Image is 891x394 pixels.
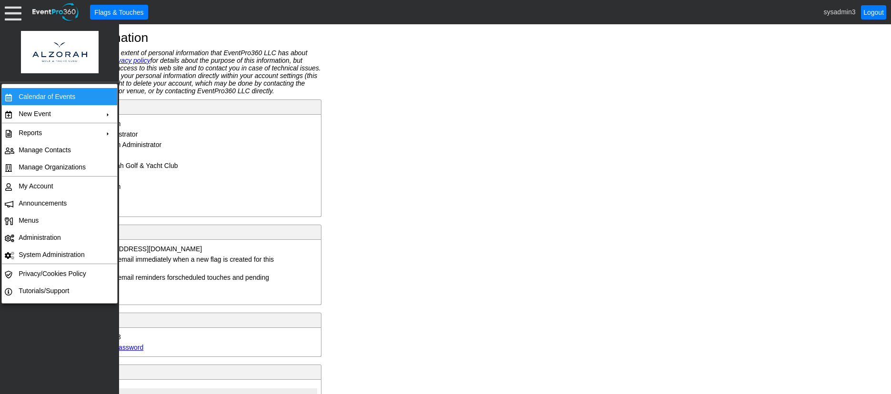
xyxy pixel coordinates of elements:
td: Manage Organizations [15,158,100,176]
tr: Privacy/Cookies Policy [2,265,117,282]
div: User Permissions [38,367,319,377]
h1: Account Information [36,31,855,44]
td: My Account [15,177,100,195]
span: sysadmin3 [824,8,856,15]
tr: Calendar of Events [2,88,117,105]
tr: Manage Organizations [2,158,117,176]
div: Menu: Click or 'Crtl+M' to toggle menu open/close [5,4,21,20]
td: Announcements [15,195,100,212]
img: EventPro360 [31,1,80,23]
tr: Administration [2,229,117,246]
div: System [99,183,277,190]
td: New Event [15,105,100,122]
tr: New Event [2,105,117,122]
label: Send email immediately when a new flag is created for this user [100,256,274,271]
img: Logo [21,24,99,80]
span: Flags & Touches [92,8,145,17]
span: scheduled touches and pending flags [100,274,269,289]
label: Send email reminders for [100,274,269,289]
td: System Administration [15,246,100,263]
td: Privacy/Cookies Policy [15,265,100,282]
td: Manage Contacts [15,141,100,158]
div: The information below is the extent of personal information that EventPro360 LLC has about you. Y... [36,49,321,95]
span: Menus [19,217,39,224]
tr: Announcements [2,195,117,212]
td: sysadmin3 [88,332,316,342]
a: privacy policy [110,57,150,64]
tr: <span>Menus</span> [2,212,117,229]
tr: Manage Contacts [2,141,117,158]
td: Reports [15,124,100,141]
div: User Credentials [38,315,319,325]
a: Logout [861,5,886,20]
div: [EMAIL_ADDRESS][DOMAIN_NAME] [89,245,202,253]
span: Flags & Touches [92,7,145,17]
tr: System Administration [2,246,117,263]
td: Administration [15,229,100,246]
div: System Administrator [99,141,161,148]
tr: Tutorials/Support [2,282,117,299]
div: Al Zorah Golf & Yacht Club [99,162,178,169]
td: Tutorials/Support [15,282,100,299]
div: Notifications [38,227,319,237]
tr: My Account [2,177,117,195]
tr: Reports [2,124,117,141]
div: User Identification [38,102,319,112]
td: Calendar of Events [15,88,100,105]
